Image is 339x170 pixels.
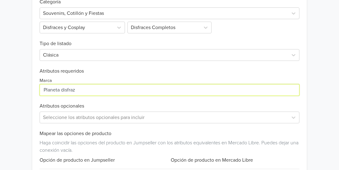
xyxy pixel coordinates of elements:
label: Marca [40,77,52,84]
h6: Tipo de listado [40,33,299,47]
h6: Mapear las opciones de producto [40,131,299,137]
div: Haga coincidir las opciones del producto en Jumpseller con los atributos equivalentes en Mercado ... [40,137,299,154]
div: Opción de producto en Jumpseller [40,156,169,164]
div: Opción de producto en Mercado Libre [169,156,299,164]
h6: Atributos opcionales [40,103,299,109]
h6: Atributos requeridos [40,68,299,74]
